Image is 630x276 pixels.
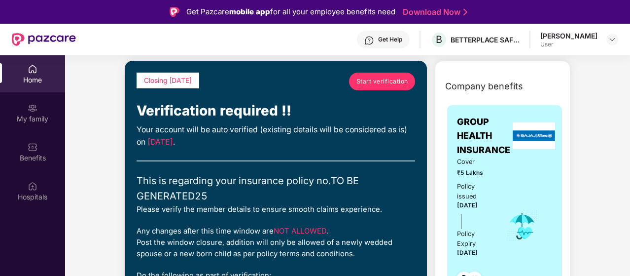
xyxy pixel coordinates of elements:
span: GROUP HEALTH INSURANCE [457,115,510,157]
div: Get Help [378,36,402,43]
img: svg+xml;base64,PHN2ZyBpZD0iSG9zcGl0YWxzIiB4bWxucz0iaHR0cDovL3d3dy53My5vcmcvMjAwMC9zdmciIHdpZHRoPS... [28,181,37,191]
img: New Pazcare Logo [12,33,76,46]
span: Company benefits [445,79,523,93]
div: BETTERPLACE SAFETY SOLUTIONS PRIVATE LIMITED [451,35,520,44]
span: ₹5 Lakhs [457,168,493,178]
img: Logo [170,7,179,17]
div: Please verify the member details to ensure smooth claims experience. [137,204,415,215]
span: [DATE] [147,137,173,147]
img: svg+xml;base64,PHN2ZyBpZD0iQmVuZWZpdHMiIHhtbG5zPSJodHRwOi8vd3d3LnczLm9yZy8yMDAwL3N2ZyIgd2lkdGg9Ij... [28,142,37,152]
span: Cover [457,157,493,167]
span: [DATE] [457,202,478,209]
img: svg+xml;base64,PHN2ZyBpZD0iRHJvcGRvd24tMzJ4MzIiIHhtbG5zPSJodHRwOi8vd3d3LnczLm9yZy8yMDAwL3N2ZyIgd2... [608,36,616,43]
span: Start verification [356,77,408,86]
span: B [436,34,442,45]
img: svg+xml;base64,PHN2ZyB3aWR0aD0iMjAiIGhlaWdodD0iMjAiIHZpZXdCb3g9IjAgMCAyMCAyMCIgZmlsbD0ibm9uZSIgeG... [28,103,37,113]
div: Your account will be auto verified (existing details will be considered as is) on . [137,124,415,149]
div: Policy issued [457,182,493,201]
div: [PERSON_NAME] [540,31,597,40]
img: svg+xml;base64,PHN2ZyBpZD0iSG9tZSIgeG1sbnM9Imh0dHA6Ly93d3cudzMub3JnLzIwMDAvc3ZnIiB3aWR0aD0iMjAiIG... [28,64,37,74]
img: icon [506,210,538,242]
a: Download Now [403,7,464,17]
span: Closing [DATE] [144,77,192,84]
span: [DATE] [457,249,478,256]
div: Get Pazcare for all your employee benefits need [186,6,395,18]
img: Stroke [463,7,467,17]
strong: mobile app [229,7,270,16]
div: Verification required !! [137,100,415,122]
a: Start verification [349,73,415,90]
div: Any changes after this time window are . Post the window closure, addition will only be allowed o... [137,226,415,260]
div: Policy Expiry [457,229,493,249]
img: svg+xml;base64,PHN2ZyBpZD0iSGVscC0zMngzMiIgeG1sbnM9Imh0dHA6Ly93d3cudzMub3JnLzIwMDAvc3ZnIiB3aWR0aD... [364,36,374,45]
span: NOT ALLOWED [274,227,327,236]
img: insurerLogo [513,122,555,149]
div: This is regarding your insurance policy no. TO BE GENERATED25 [137,173,415,204]
div: User [540,40,597,48]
